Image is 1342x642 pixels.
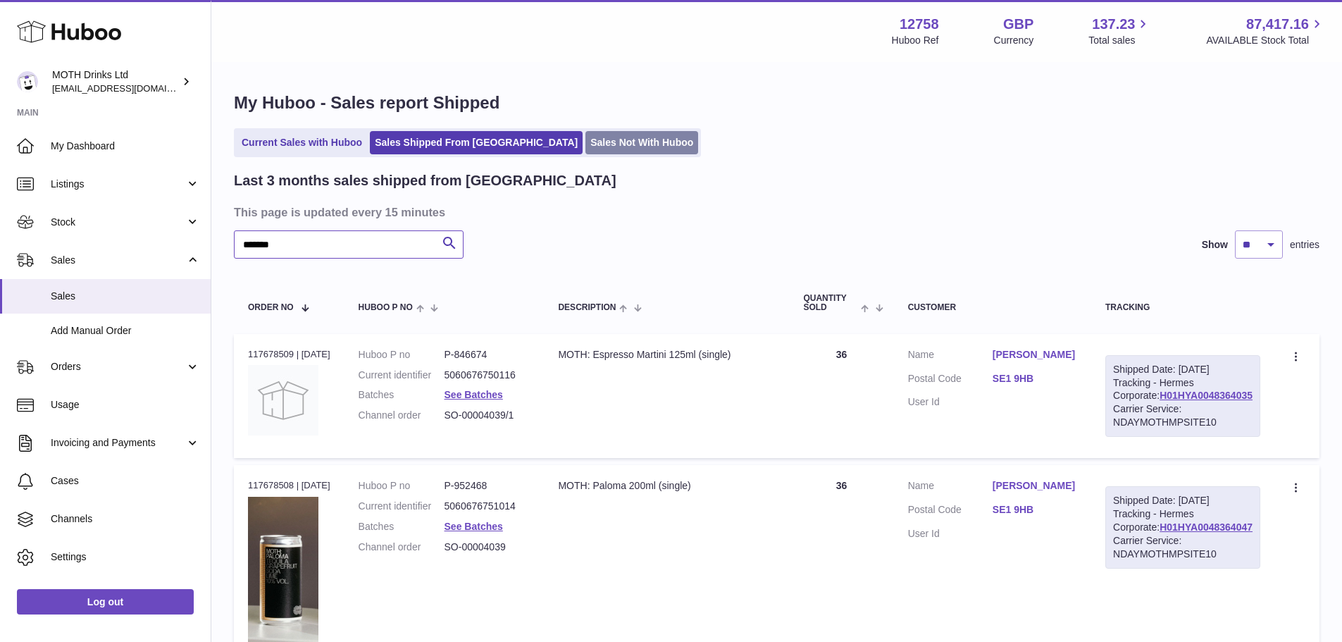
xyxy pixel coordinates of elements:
dd: 5060676750116 [445,369,530,382]
a: See Batches [445,389,503,400]
dt: Postal Code [908,372,993,389]
label: Show [1202,238,1228,252]
a: H01HYA0048364047 [1160,521,1253,533]
strong: 12758 [900,15,939,34]
span: Channels [51,512,200,526]
div: Carrier Service: NDAYMOTHMPSITE10 [1113,534,1253,561]
div: 117678509 | [DATE] [248,348,330,361]
div: Tracking - Hermes Corporate: [1105,486,1260,568]
dt: Batches [359,520,445,533]
h3: This page is updated every 15 minutes [234,204,1316,220]
a: Sales Shipped From [GEOGRAPHIC_DATA] [370,131,583,154]
span: Quantity Sold [803,294,857,312]
span: Total sales [1088,34,1151,47]
dt: Channel order [359,541,445,554]
span: Huboo P no [359,303,413,312]
dt: Channel order [359,409,445,422]
dd: P-846674 [445,348,530,362]
span: 87,417.16 [1246,15,1309,34]
img: no-photo.jpg [248,365,318,436]
div: MOTH Drinks Ltd [52,68,179,95]
span: Order No [248,303,294,312]
dt: Name [908,348,993,365]
a: Sales Not With Huboo [585,131,698,154]
dd: SO-00004039/1 [445,409,530,422]
span: Stock [51,216,185,229]
dt: Huboo P no [359,348,445,362]
span: Listings [51,178,185,191]
a: [PERSON_NAME] [993,348,1077,362]
div: Huboo Ref [892,34,939,47]
div: MOTH: Espresso Martini 125ml (single) [558,348,775,362]
h1: My Huboo - Sales report Shipped [234,92,1319,114]
span: Sales [51,254,185,267]
div: 117678508 | [DATE] [248,479,330,492]
a: SE1 9HB [993,372,1077,385]
span: 137.23 [1092,15,1135,34]
img: orders@mothdrinks.com [17,71,38,92]
a: [PERSON_NAME] [993,479,1077,493]
a: SE1 9HB [993,503,1077,517]
strong: GBP [1003,15,1033,34]
div: Tracking - Hermes Corporate: [1105,355,1260,437]
dd: P-952468 [445,479,530,493]
div: Carrier Service: NDAYMOTHMPSITE10 [1113,402,1253,429]
span: [EMAIL_ADDRESS][DOMAIN_NAME] [52,82,207,94]
div: Customer [908,303,1077,312]
a: 137.23 Total sales [1088,15,1151,47]
span: Orders [51,360,185,374]
span: entries [1290,238,1319,252]
a: 87,417.16 AVAILABLE Stock Total [1206,15,1325,47]
a: See Batches [445,521,503,532]
span: Invoicing and Payments [51,436,185,450]
span: Description [558,303,616,312]
dd: 5060676751014 [445,500,530,513]
dt: Current identifier [359,369,445,382]
span: AVAILABLE Stock Total [1206,34,1325,47]
dt: Postal Code [908,503,993,520]
dd: SO-00004039 [445,541,530,554]
span: Add Manual Order [51,324,200,338]
span: Cases [51,474,200,488]
div: Tracking [1105,303,1260,312]
span: Usage [51,398,200,412]
div: MOTH: Paloma 200ml (single) [558,479,775,493]
dt: Name [908,479,993,496]
h2: Last 3 months sales shipped from [GEOGRAPHIC_DATA] [234,171,616,190]
dt: Batches [359,388,445,402]
div: Currency [994,34,1034,47]
a: Log out [17,589,194,615]
dt: User Id [908,395,993,409]
span: Settings [51,550,200,564]
dt: Huboo P no [359,479,445,493]
div: Shipped Date: [DATE] [1113,363,1253,376]
dt: User Id [908,527,993,541]
span: My Dashboard [51,140,200,153]
span: Sales [51,290,200,303]
a: Current Sales with Huboo [237,131,367,154]
a: H01HYA0048364035 [1160,390,1253,401]
div: Shipped Date: [DATE] [1113,494,1253,507]
dt: Current identifier [359,500,445,513]
td: 36 [789,334,893,458]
